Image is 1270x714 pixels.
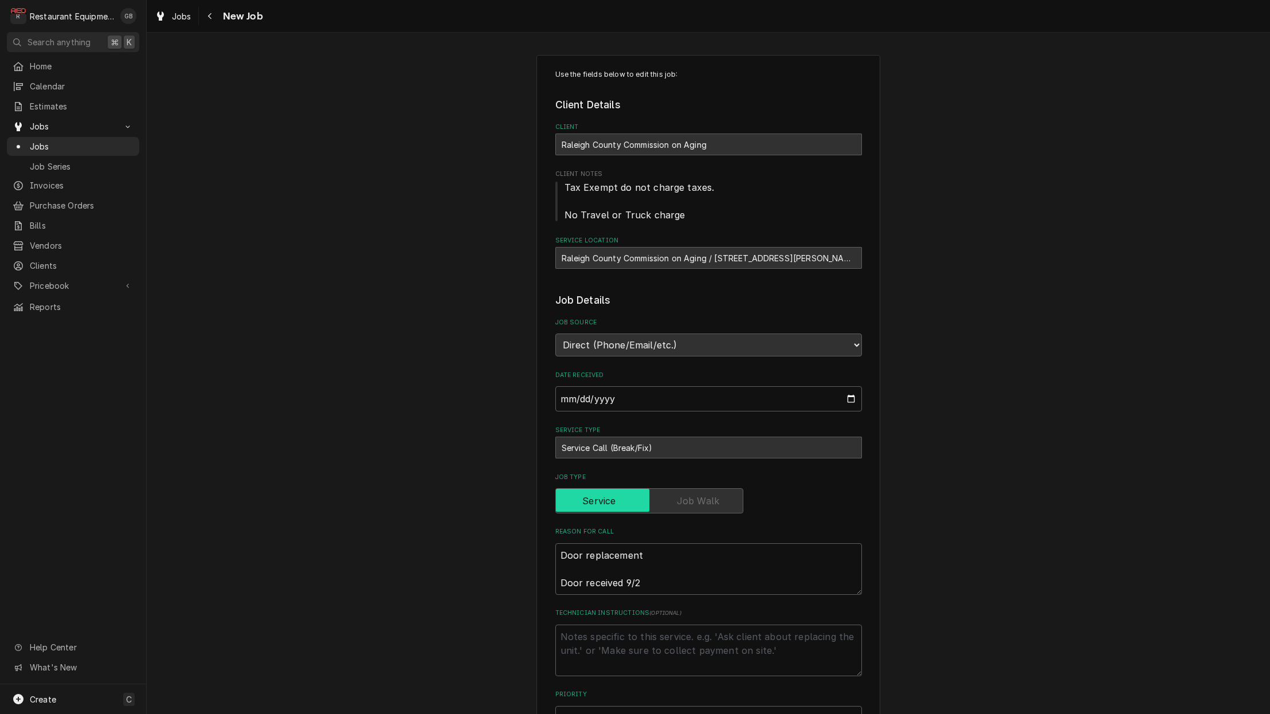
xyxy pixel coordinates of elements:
div: Client Notes [555,170,862,222]
span: What's New [30,661,132,673]
a: Jobs [150,7,196,26]
div: Client [555,123,862,155]
span: C [126,693,132,705]
div: GB [120,8,136,24]
label: Reason For Call [555,527,862,536]
span: Purchase Orders [30,199,134,211]
span: Reports [30,301,134,313]
span: Client Notes [555,181,862,222]
div: Service [555,488,862,513]
label: Priority [555,690,862,699]
span: Vendors [30,240,134,252]
a: Reports [7,297,139,316]
span: Help Center [30,641,132,653]
span: Estimates [30,100,134,112]
a: Home [7,57,139,76]
span: Jobs [30,140,134,152]
label: Technician Instructions [555,609,862,618]
span: Jobs [172,10,191,22]
div: Job Type [555,473,862,513]
span: Client Notes [555,170,862,179]
div: R [10,8,26,24]
a: Bills [7,216,139,235]
div: Raleigh County Commission on Aging [555,134,862,155]
div: Service Call (Break/Fix) [555,437,862,458]
a: Job Series [7,157,139,176]
span: Pricebook [30,280,116,292]
span: Tax Exempt do not charge taxes. No Travel or Truck charge [565,182,715,221]
legend: Job Details [555,293,862,308]
a: Vendors [7,236,139,255]
label: Job Type [555,473,862,482]
div: Service Location [555,236,862,269]
label: Service Location [555,236,862,245]
span: Home [30,60,134,72]
textarea: Door replacement Door received 9/2 [555,543,862,595]
a: Go to What's New [7,658,139,677]
div: Reason For Call [555,527,862,594]
span: Invoices [30,179,134,191]
label: Client [555,123,862,132]
a: Go to Pricebook [7,276,139,295]
label: Date Received [555,371,862,380]
a: Estimates [7,97,139,116]
span: New Job [219,9,263,24]
span: ( optional ) [649,610,681,616]
p: Use the fields below to edit this job: [555,69,862,80]
a: Calendar [7,77,139,96]
span: Jobs [30,120,116,132]
span: Clients [30,260,134,272]
a: Purchase Orders [7,196,139,215]
div: Restaurant Equipment Diagnostics [30,10,114,22]
a: Go to Jobs [7,117,139,136]
div: Raleigh County Commission on Aging / 1614 S Kanawha St, Beckley, WV 25801 [555,247,862,269]
span: Job Series [30,160,134,172]
input: yyyy-mm-dd [555,386,862,411]
span: Create [30,695,56,704]
div: Gary Beaver's Avatar [120,8,136,24]
div: Job Source [555,318,862,356]
div: Service Type [555,426,862,458]
legend: Client Details [555,97,862,112]
span: Search anything [28,36,91,48]
a: Go to Help Center [7,638,139,657]
span: ⌘ [111,36,119,48]
a: Jobs [7,137,139,156]
span: K [127,36,132,48]
label: Job Source [555,318,862,327]
div: Restaurant Equipment Diagnostics's Avatar [10,8,26,24]
div: Date Received [555,371,862,411]
button: Navigate back [201,7,219,25]
span: Calendar [30,80,134,92]
div: Technician Instructions [555,609,862,676]
span: Bills [30,219,134,232]
button: Search anything⌘K [7,32,139,52]
label: Service Type [555,426,862,435]
a: Clients [7,256,139,275]
a: Invoices [7,176,139,195]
